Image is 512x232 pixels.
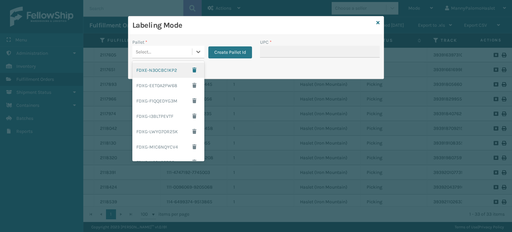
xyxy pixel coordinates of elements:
button: Create Pallet Id [208,46,252,58]
div: FDXG-EET0A2FW68 [132,78,204,93]
div: FDXG-I3BLTPEVTF [132,108,204,124]
label: UPC [260,39,272,46]
div: FDXG-N03II05EG5 [132,155,204,170]
h3: Labeling Mode [132,20,374,30]
div: FDXE-N3OCBC1KP2 [132,62,204,78]
div: FDXG-LWYO7OR2SK [132,124,204,139]
label: Pallet [132,39,147,46]
div: FDXG-F1QQEDYG3M [132,93,204,108]
div: FDXG-M1C6NQYCV4 [132,139,204,155]
div: Select... [136,48,151,55]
